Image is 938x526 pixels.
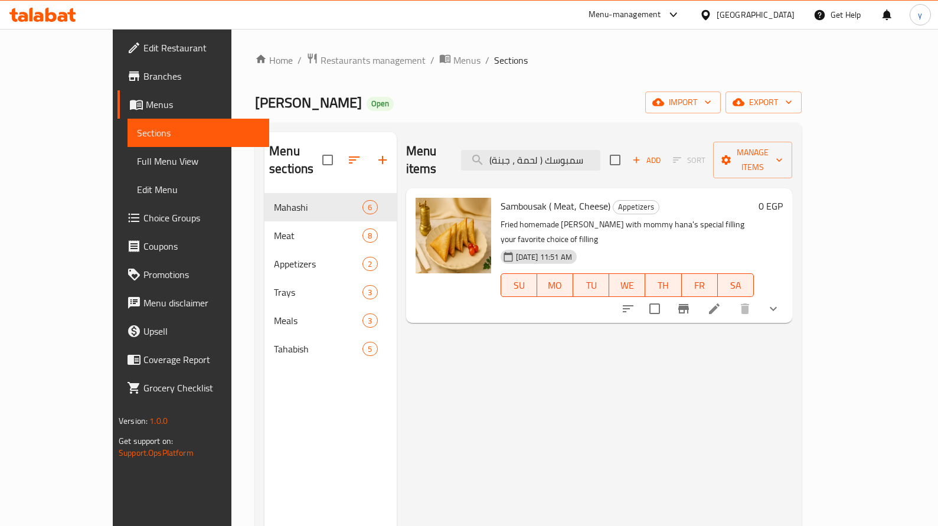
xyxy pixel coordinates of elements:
button: sort-choices [614,295,642,323]
span: 8 [363,230,377,241]
button: SU [501,273,537,297]
span: Appetizers [274,257,362,271]
a: Grocery Checklist [117,374,269,402]
div: items [362,313,377,328]
a: Home [255,53,293,67]
span: [DATE] 11:51 AM [511,251,577,263]
li: / [485,53,489,67]
span: Add item [627,151,665,169]
span: Coverage Report [143,352,260,367]
span: Meat [274,228,362,243]
button: TU [573,273,609,297]
span: Select to update [642,296,667,321]
span: Meals [274,313,362,328]
span: Menu disclaimer [143,296,260,310]
span: 1.0.0 [149,413,168,429]
div: Open [367,97,394,111]
span: Choice Groups [143,211,260,225]
span: 5 [363,344,377,355]
li: / [298,53,302,67]
span: 2 [363,259,377,270]
a: Edit Menu [128,175,269,204]
button: Manage items [713,142,792,178]
span: Get support on: [119,433,173,449]
span: Branches [143,69,260,83]
span: Open [367,99,394,109]
h2: Menu items [406,142,447,178]
div: [GEOGRAPHIC_DATA] [717,8,795,21]
span: import [655,95,711,110]
span: Edit Restaurant [143,41,260,55]
div: items [362,228,377,243]
a: Full Menu View [128,147,269,175]
span: Manage items [723,145,783,175]
span: Select section first [665,151,713,169]
span: y [918,8,922,21]
span: Sections [137,126,260,140]
button: FR [682,273,718,297]
span: Trays [274,285,362,299]
a: Choice Groups [117,204,269,232]
div: Trays3 [264,278,396,306]
span: Select section [603,148,627,172]
span: Promotions [143,267,260,282]
div: Meat8 [264,221,396,250]
a: Menu disclaimer [117,289,269,317]
span: Version: [119,413,148,429]
span: Menus [453,53,481,67]
h6: 0 EGP [759,198,783,214]
span: 3 [363,287,377,298]
button: export [725,92,802,113]
span: MO [542,277,568,294]
span: TU [578,277,604,294]
span: Sort sections [340,146,368,174]
span: Add [630,153,662,167]
button: WE [609,273,645,297]
span: Upsell [143,324,260,338]
a: Support.OpsPlatform [119,445,194,460]
a: Promotions [117,260,269,289]
span: [PERSON_NAME] [255,89,362,116]
a: Upsell [117,317,269,345]
div: items [362,342,377,356]
span: 6 [363,202,377,213]
button: import [645,92,721,113]
div: Menu-management [589,8,661,22]
span: Select all sections [315,148,340,172]
span: 3 [363,315,377,326]
span: WE [614,277,640,294]
a: Menus [117,90,269,119]
div: Mahashi6 [264,193,396,221]
span: Appetizers [613,200,659,214]
div: items [362,200,377,214]
span: SU [506,277,532,294]
span: Mahashi [274,200,362,214]
a: Branches [117,62,269,90]
button: TH [645,273,681,297]
input: search [461,150,600,171]
span: FR [687,277,713,294]
span: SA [723,277,749,294]
span: Tahabish [274,342,362,356]
span: Full Menu View [137,154,260,168]
svg: Show Choices [766,302,780,316]
span: Sections [494,53,528,67]
div: Meals3 [264,306,396,335]
div: items [362,285,377,299]
p: Fried homemade [PERSON_NAME] with mommy hana's special filling your favorite choice of filling [501,217,754,247]
button: Branch-specific-item [669,295,698,323]
a: Restaurants management [306,53,426,68]
button: MO [537,273,573,297]
h2: Menu sections [269,142,322,178]
button: SA [718,273,754,297]
span: Menus [146,97,260,112]
span: Edit Menu [137,182,260,197]
div: Tahabish5 [264,335,396,363]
